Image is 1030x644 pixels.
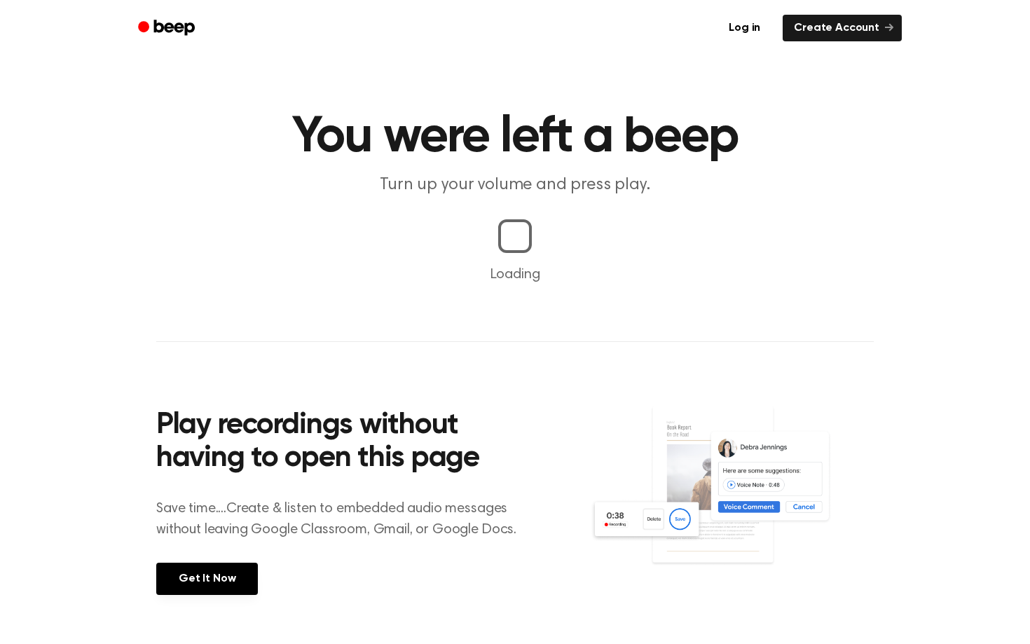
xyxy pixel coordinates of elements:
p: Save time....Create & listen to embedded audio messages without leaving Google Classroom, Gmail, ... [156,498,534,540]
a: Create Account [783,15,902,41]
img: Voice Comments on Docs and Recording Widget [590,405,874,594]
h1: You were left a beep [156,112,874,163]
a: Log in [715,12,774,44]
p: Loading [17,264,1013,285]
h2: Play recordings without having to open this page [156,409,534,476]
p: Turn up your volume and press play. [246,174,784,197]
a: Beep [128,15,207,42]
a: Get It Now [156,563,258,595]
